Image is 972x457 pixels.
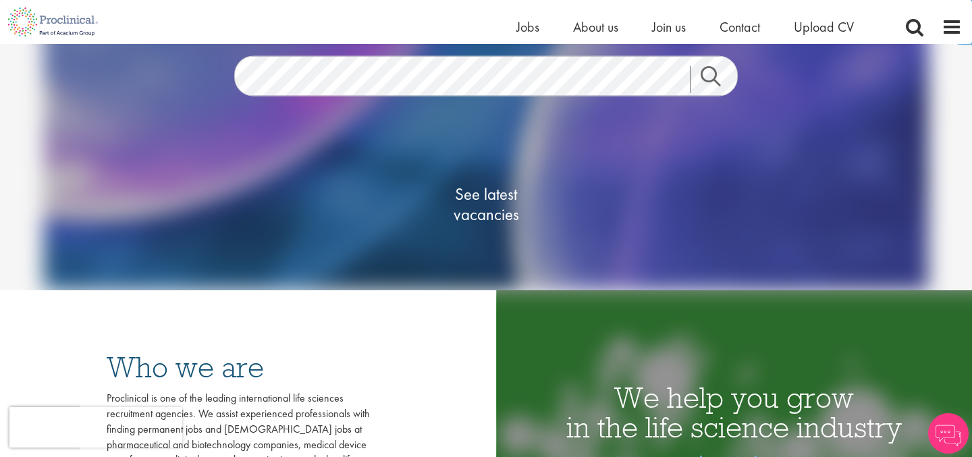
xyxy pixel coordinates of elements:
[794,18,854,36] a: Upload CV
[720,18,760,36] a: Contact
[652,18,686,36] a: Join us
[418,184,553,225] span: See latest vacancies
[418,130,553,279] a: See latestvacancies
[9,407,182,448] iframe: reCAPTCHA
[516,18,539,36] a: Jobs
[107,352,370,382] h3: Who we are
[928,413,969,454] img: Chatbot
[496,383,972,442] h1: We help you grow in the life science industry
[690,66,748,93] a: Job search submit button
[573,18,618,36] a: About us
